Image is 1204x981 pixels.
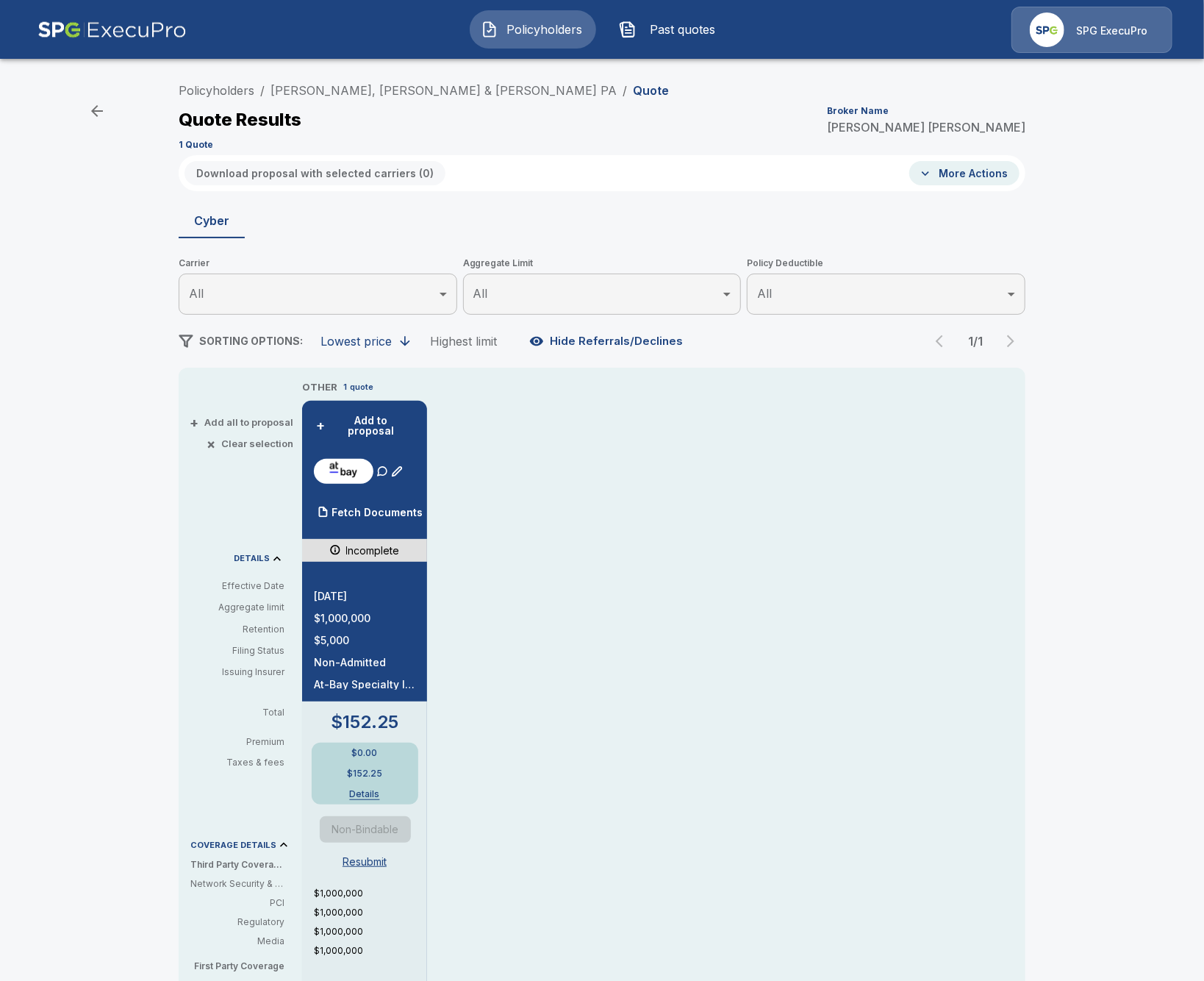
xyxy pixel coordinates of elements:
[199,335,303,347] span: SORTING OPTIONS:
[314,925,427,938] p: $1,000,000
[179,203,245,238] button: Cyber
[504,21,585,38] span: Policyholders
[189,286,204,301] span: All
[346,543,400,558] p: Incomplete
[337,849,393,876] button: Resubmit
[190,896,284,910] p: PCI: Covers fines or penalties imposed by banks or credit card companies
[190,601,284,614] p: Aggregate limit
[314,613,415,624] p: $1,000,000
[190,418,198,427] span: +
[184,161,445,185] button: Download proposal with selected carriers (0)
[473,286,488,301] span: All
[347,769,382,778] p: $152.25
[317,459,370,481] img: atbaycybersurplus
[332,507,423,518] p: Fetch Documents
[302,380,337,395] p: OTHER
[961,335,990,347] p: 1 / 1
[314,906,427,919] p: $1,000,000
[179,140,213,149] p: 1 Quote
[352,749,378,757] p: $0.00
[909,161,1020,185] button: More Actions
[37,7,187,53] img: AA Logo
[343,381,347,393] p: 1
[190,841,276,849] p: COVERAGE DETAILS
[234,554,270,563] p: DETAILS
[633,85,669,96] p: Quote
[190,708,296,717] p: Total
[608,10,734,49] button: Past quotes IconPast quotes
[331,713,398,731] p: $152.25
[190,644,284,657] p: Filing Status
[470,10,596,49] button: Policyholders IconPolicyholders
[314,679,415,690] p: At-Bay Specialty Insurance Company
[463,256,742,271] span: Aggregate Limit
[314,887,427,900] p: $1,000,000
[190,858,296,871] p: Third Party Coverage
[190,666,284,679] p: Issuing Insurer
[757,286,772,301] span: All
[209,439,293,449] button: ×Clear selection
[190,916,284,929] p: Regulatory: In case you're fined by regulators (e.g., for breaching consumer privacy)
[190,579,284,593] p: Effective Date
[642,21,723,38] span: Past quotes
[190,960,296,973] p: First Party Coverage
[316,421,325,431] span: +
[190,738,296,746] p: Premium
[481,21,498,38] img: Policyholders Icon
[314,944,427,957] p: $1,000,000
[207,439,215,449] span: ×
[619,21,637,38] img: Past quotes Icon
[179,82,669,99] nav: breadcrumb
[827,121,1025,133] p: [PERSON_NAME] [PERSON_NAME]
[190,623,284,636] p: Retention
[190,877,284,891] p: Network Security & Privacy Liability: Third party liability costs
[179,111,301,129] p: Quote Results
[320,816,421,843] span: Quote is a non-bindable indication
[526,327,689,355] button: Hide Referrals/Declines
[320,334,392,349] div: Lowest price
[430,334,497,349] div: Highest limit
[190,758,296,767] p: Taxes & fees
[190,935,284,948] p: Media: When your content triggers legal action against you (e.g. - libel, plagiarism)
[260,82,265,99] li: /
[270,83,617,98] a: [PERSON_NAME], [PERSON_NAME] & [PERSON_NAME] PA
[332,790,398,799] button: Details
[314,413,415,439] button: +Add to proposal
[1011,7,1172,53] a: Agency IconSPG ExecuPro
[179,83,254,98] a: Policyholders
[827,107,889,115] p: Broker Name
[314,591,415,602] p: [DATE]
[314,657,415,668] p: Non-Admitted
[1076,24,1147,38] p: SPG ExecuPro
[350,381,373,393] p: quote
[623,82,627,99] li: /
[747,256,1025,271] span: Policy Deductible
[1030,13,1064,47] img: Agency Icon
[193,418,293,427] button: +Add all to proposal
[314,635,415,646] p: $5,000
[179,256,457,271] span: Carrier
